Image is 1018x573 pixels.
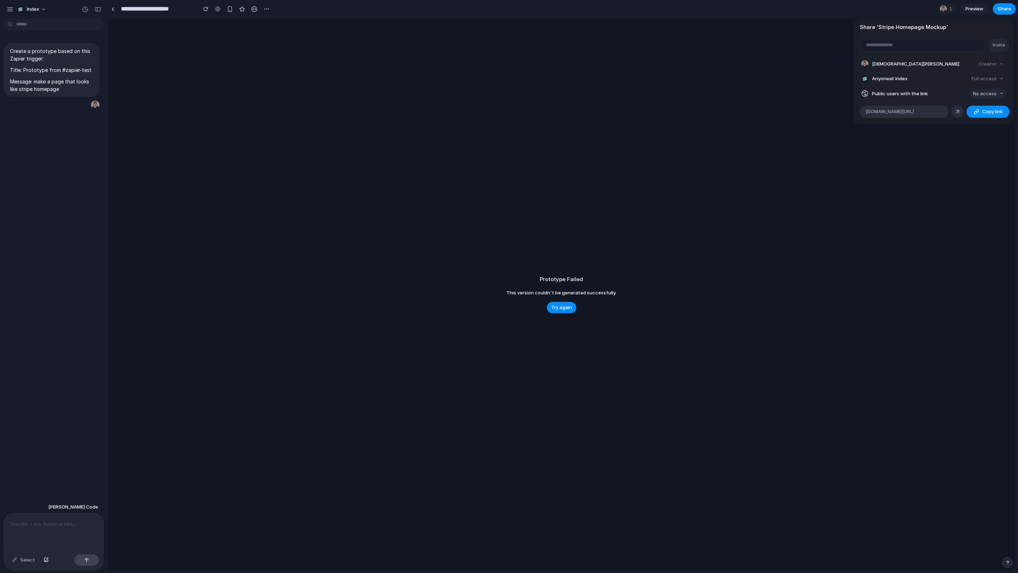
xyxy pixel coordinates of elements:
span: Public users with the link [872,90,928,97]
button: No access [970,89,1007,99]
span: [DOMAIN_NAME][URL] [866,108,914,115]
h4: Share ' Stripe Homepage Mockup ' [860,23,1008,32]
span: Anyone at Index [872,75,907,82]
button: Copy link [966,106,1009,118]
span: No access [973,90,997,97]
div: [DOMAIN_NAME][URL] [860,106,949,118]
span: [DEMOGRAPHIC_DATA][PERSON_NAME] [872,61,959,68]
span: Copy link [982,108,1003,115]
